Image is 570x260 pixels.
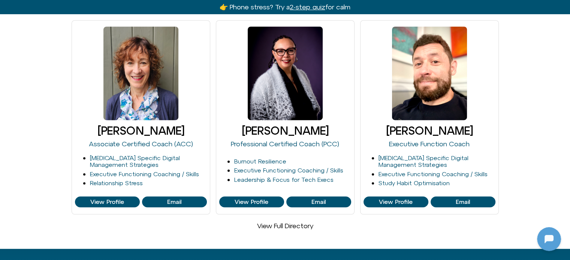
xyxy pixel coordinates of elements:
textarea: Message Input [13,194,116,202]
span: Email [167,199,181,205]
span: View Profile [235,199,268,205]
a: View Profile of Aileen Crowne [75,196,140,208]
span: View Profile [90,199,124,205]
h2: [DOMAIN_NAME] [22,5,115,15]
a: [PERSON_NAME] [97,124,184,137]
a: Relationship Stress [90,180,143,186]
a: Executive Function Coach [389,140,470,148]
u: 2-step quiz [290,3,325,11]
a: Associate Certified Coach (ACC) [89,140,193,148]
button: Expand Header Button [2,2,148,18]
a: 👉 Phone stress? Try a2-step quizfor calm [220,3,350,11]
a: View Profile of Faelyne Templer [219,196,284,208]
a: [MEDICAL_DATA] Specific Digital Management Strategies [379,155,468,168]
svg: Restart Conversation Button [118,3,131,16]
a: View Full Directory [257,222,313,230]
span: Email [311,199,326,205]
svg: Close Chatbot Button [131,3,144,16]
a: [PERSON_NAME] [386,124,473,137]
a: View Profile of Aileen Crowne [142,196,207,208]
a: Professional Certified Coach (PCC) [231,140,339,148]
a: [MEDICAL_DATA] Specific Digital Management Strategies [90,155,180,168]
a: Study Habit Optimisation [379,180,450,186]
iframe: Botpress [537,227,561,251]
a: Leadership & Focus for Tech Execs [234,176,334,183]
img: N5FCcHC.png [7,4,19,16]
a: View Profile of Faelyne Templer [286,196,351,208]
a: View Profile of Craig Selinger [431,196,495,208]
a: [PERSON_NAME] [242,124,329,137]
a: Executive Functioning Coaching / Skills [234,167,343,174]
span: Email [456,199,470,205]
a: Executive Functioning Coaching / Skills [379,171,488,177]
a: Executive Functioning Coaching / Skills [90,171,199,177]
span: View Profile [379,199,413,205]
a: Burnout Resilience [234,158,286,165]
a: View Profile of Craig Selinger [364,196,428,208]
svg: Voice Input Button [128,192,140,204]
